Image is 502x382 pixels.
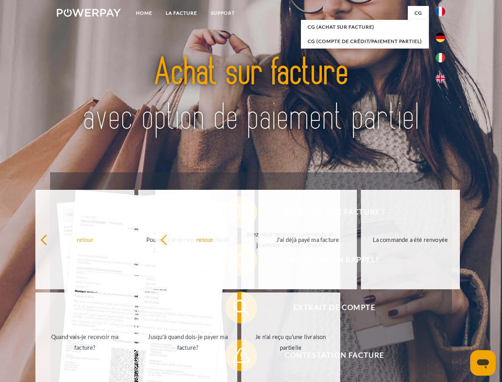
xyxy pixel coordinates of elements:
a: LA FACTURE [159,6,204,20]
div: Je n'ai reçu qu'une livraison partielle [246,331,335,353]
img: logo-powerpay-white.svg [57,9,121,17]
img: de [436,33,445,42]
a: CG (Compte de crédit/paiement partiel) [301,34,429,49]
img: title-powerpay_fr.svg [76,38,426,152]
a: CG [408,6,429,20]
div: Pourquoi ai-je reçu une facture? [143,234,233,245]
div: Jusqu'à quand dois-je payer ma facture? [143,331,233,353]
a: Home [129,6,159,20]
a: Support [204,6,242,20]
div: J'ai déjà payé ma facture [263,234,353,245]
a: CG (achat sur facture) [301,20,429,34]
img: fr [436,7,445,16]
div: retour [40,234,130,245]
div: La commande a été renvoyée [366,234,455,245]
iframe: Bouton de lancement de la fenêtre de messagerie [470,350,496,376]
div: retour [160,234,250,245]
img: en [436,74,445,83]
img: it [436,53,445,62]
div: Quand vais-je recevoir ma facture? [40,331,130,353]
